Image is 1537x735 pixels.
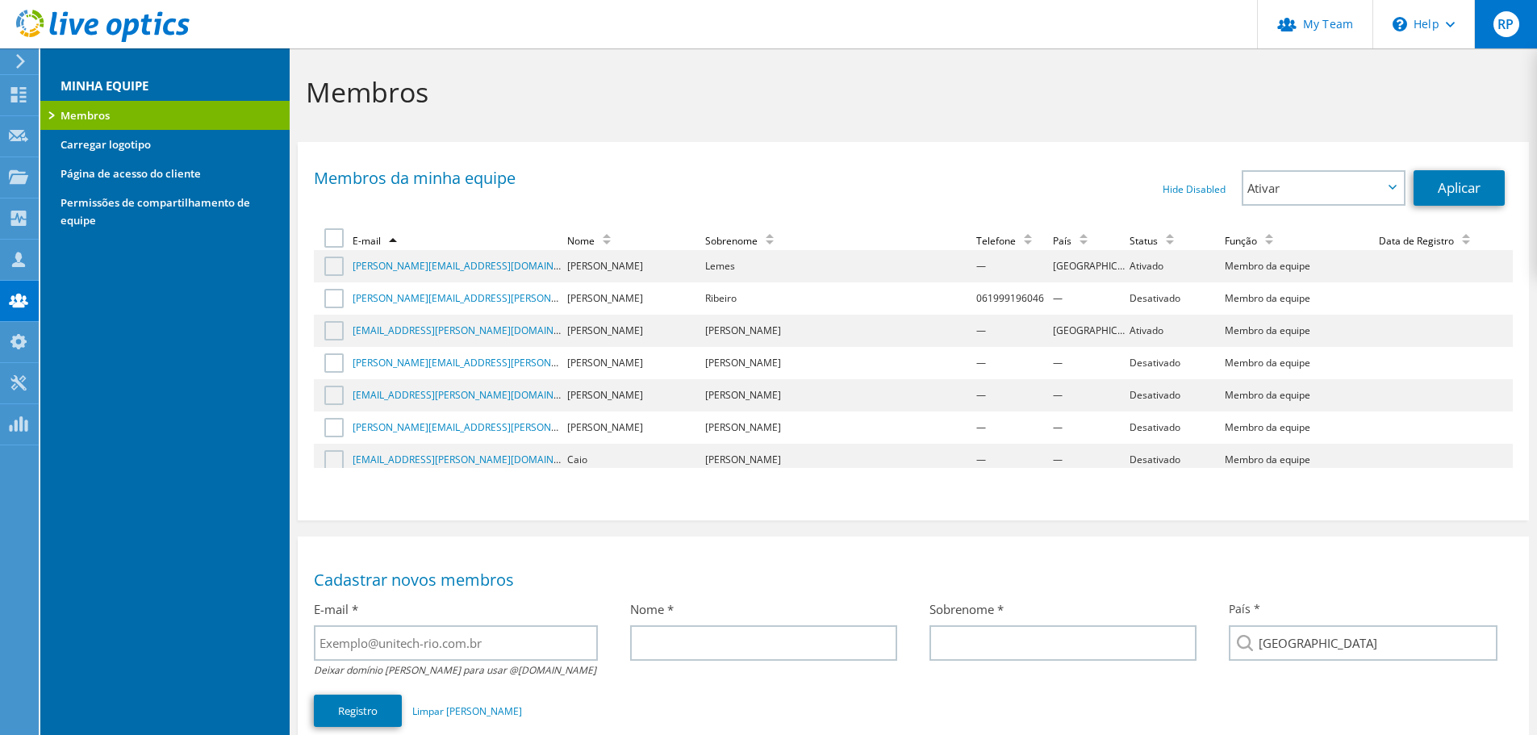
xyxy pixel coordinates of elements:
[565,411,703,444] td: [PERSON_NAME]
[974,347,1050,379] td: —
[1127,315,1222,347] td: Ativado
[1393,17,1407,31] svg: \n
[974,444,1050,476] td: —
[1127,411,1222,444] td: Desativado
[565,347,703,379] td: [PERSON_NAME]
[1053,234,1096,248] div: País
[976,234,1040,248] div: Telefone
[353,420,665,434] a: [PERSON_NAME][EMAIL_ADDRESS][PERSON_NAME][DOMAIN_NAME]
[353,356,665,370] a: [PERSON_NAME][EMAIL_ADDRESS][PERSON_NAME][DOMAIN_NAME]
[974,282,1050,315] td: 061999196046
[974,411,1050,444] td: —
[1222,250,1376,282] td: Membro da equipe
[974,315,1050,347] td: —
[565,315,703,347] td: [PERSON_NAME]
[1163,182,1226,196] a: Hide Disabled
[353,453,589,466] a: [EMAIL_ADDRESS][PERSON_NAME][DOMAIN_NAME]
[412,704,522,718] a: Limpar [PERSON_NAME]
[1127,379,1222,411] td: Desativado
[1229,601,1260,617] label: País *
[703,315,974,347] td: [PERSON_NAME]
[1222,315,1376,347] td: Membro da equipe
[1127,282,1222,315] td: Desativado
[565,379,703,411] td: [PERSON_NAME]
[1050,379,1127,411] td: —
[314,601,358,617] label: E-mail *
[314,663,596,677] i: Deixar domínio [PERSON_NAME] para usar @[DOMAIN_NAME]
[324,228,348,248] label: Select one or more accounts below
[1222,411,1376,444] td: Membro da equipe
[40,159,290,188] a: Página de acesso do cliente
[1050,282,1127,315] td: —
[703,282,974,315] td: Ribeiro
[353,388,589,402] a: [EMAIL_ADDRESS][PERSON_NAME][DOMAIN_NAME]
[1130,234,1182,248] div: Status
[1050,250,1127,282] td: [GEOGRAPHIC_DATA]
[1222,444,1376,476] td: Membro da equipe
[353,324,589,337] a: [EMAIL_ADDRESS][PERSON_NAME][DOMAIN_NAME]
[1050,444,1127,476] td: —
[974,379,1050,411] td: —
[40,61,290,94] h3: MINHA EQUIPE
[703,444,974,476] td: [PERSON_NAME]
[1225,234,1281,248] div: Função
[40,101,290,130] a: Membros
[1379,234,1478,248] div: Data de Registro
[314,572,1505,588] h1: Cadastrar novos membros
[703,347,974,379] td: [PERSON_NAME]
[1247,178,1383,198] span: Ativar
[1050,315,1127,347] td: [GEOGRAPHIC_DATA]
[306,75,1513,109] h1: Membros
[353,234,405,248] div: E-mail
[1222,379,1376,411] td: Membro da equipe
[1050,411,1127,444] td: —
[703,379,974,411] td: [PERSON_NAME]
[353,259,589,273] a: [PERSON_NAME][EMAIL_ADDRESS][DOMAIN_NAME]
[1222,282,1376,315] td: Membro da equipe
[703,411,974,444] td: [PERSON_NAME]
[1127,250,1222,282] td: Ativado
[630,601,674,617] label: Nome *
[314,695,402,727] button: Registro
[705,234,782,248] div: Sobrenome
[1127,444,1222,476] td: Desativado
[565,250,703,282] td: [PERSON_NAME]
[929,601,1004,617] label: Sobrenome *
[1493,11,1519,37] span: RP
[40,188,290,235] a: Permissões de compartilhamento de equipe
[565,444,703,476] td: Caio
[1127,347,1222,379] td: Desativado
[353,291,665,305] a: [PERSON_NAME][EMAIL_ADDRESS][PERSON_NAME][DOMAIN_NAME]
[974,250,1050,282] td: —
[314,625,597,661] input: Exemplo@unitech-rio.com.br
[567,234,619,248] div: Nome
[1414,170,1505,206] a: Aplicar
[565,282,703,315] td: [PERSON_NAME]
[1222,347,1376,379] td: Membro da equipe
[1050,347,1127,379] td: —
[703,250,974,282] td: Lemes
[40,130,290,159] a: Carregar logotipo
